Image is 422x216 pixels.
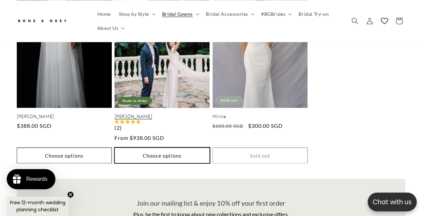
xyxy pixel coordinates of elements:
[347,13,362,28] summary: Search
[137,199,285,207] span: Join our mailing list & enjoy 10% off your first order
[213,114,308,119] a: Mirine
[202,7,257,21] summary: Bridal Accessories
[119,11,149,17] span: Shop by Style
[158,7,202,21] summary: Bridal Gowns
[97,25,119,31] span: About Us
[17,114,112,119] a: [PERSON_NAME]
[368,197,417,207] p: Chat with us
[294,7,333,21] a: Bridal Try-on
[298,11,329,17] span: Bridal Try-on
[14,13,87,29] a: Bone and Grey Bridal
[67,191,74,198] button: Close teaser
[257,7,294,21] summary: #BGBrides
[261,11,285,17] span: #BGBrides
[206,11,248,17] span: Bridal Accessories
[213,148,308,163] button: Sold out
[114,114,209,119] a: [PERSON_NAME]
[368,193,417,211] button: Open chatbox
[93,21,128,35] summary: About Us
[7,197,68,216] div: Free 12-month wedding planning checklistClose teaser
[10,199,65,213] span: Free 12-month wedding planning checklist
[17,15,67,26] img: Bone and Grey Bridal
[97,11,111,17] span: Home
[114,148,209,163] button: Choose options
[26,176,47,182] div: Rewards
[17,148,112,163] button: Choose options
[115,7,158,21] summary: Shop by Style
[162,11,193,17] span: Bridal Gowns
[93,7,115,21] a: Home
